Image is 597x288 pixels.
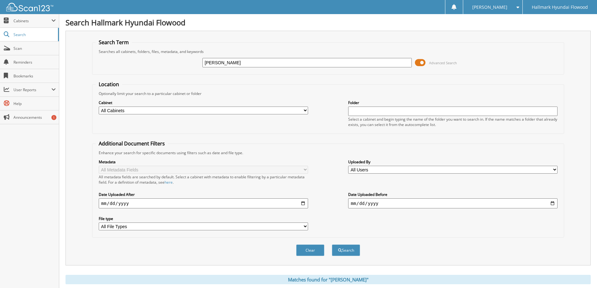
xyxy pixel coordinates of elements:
[13,73,56,79] span: Bookmarks
[96,39,132,46] legend: Search Term
[296,244,324,256] button: Clear
[99,159,308,165] label: Metadata
[348,100,558,105] label: Folder
[348,117,558,127] div: Select a cabinet and begin typing the name of the folder you want to search in. If the name match...
[348,192,558,197] label: Date Uploaded Before
[65,275,591,284] div: Matches found for "[PERSON_NAME]"
[65,17,591,28] h1: Search Hallmark Hyundai Flowood
[6,3,53,11] img: scan123-logo-white.svg
[13,115,56,120] span: Announcements
[51,115,56,120] div: 1
[429,60,457,65] span: Advanced Search
[96,140,168,147] legend: Additional Document Filters
[13,101,56,106] span: Help
[13,87,51,92] span: User Reports
[99,216,308,221] label: File type
[13,18,51,24] span: Cabinets
[96,91,561,96] div: Optionally limit your search to a particular cabinet or folder
[332,244,360,256] button: Search
[99,174,308,185] div: All metadata fields are searched by default. Select a cabinet with metadata to enable filtering b...
[96,81,122,88] legend: Location
[99,100,308,105] label: Cabinet
[532,5,588,9] span: Hallmark Hyundai Flowood
[348,198,558,208] input: end
[13,32,55,37] span: Search
[99,192,308,197] label: Date Uploaded After
[165,180,173,185] a: here
[99,198,308,208] input: start
[96,150,561,155] div: Enhance your search for specific documents using filters such as date and file type.
[472,5,507,9] span: [PERSON_NAME]
[13,60,56,65] span: Reminders
[348,159,558,165] label: Uploaded By
[96,49,561,54] div: Searches all cabinets, folders, files, metadata, and keywords
[13,46,56,51] span: Scan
